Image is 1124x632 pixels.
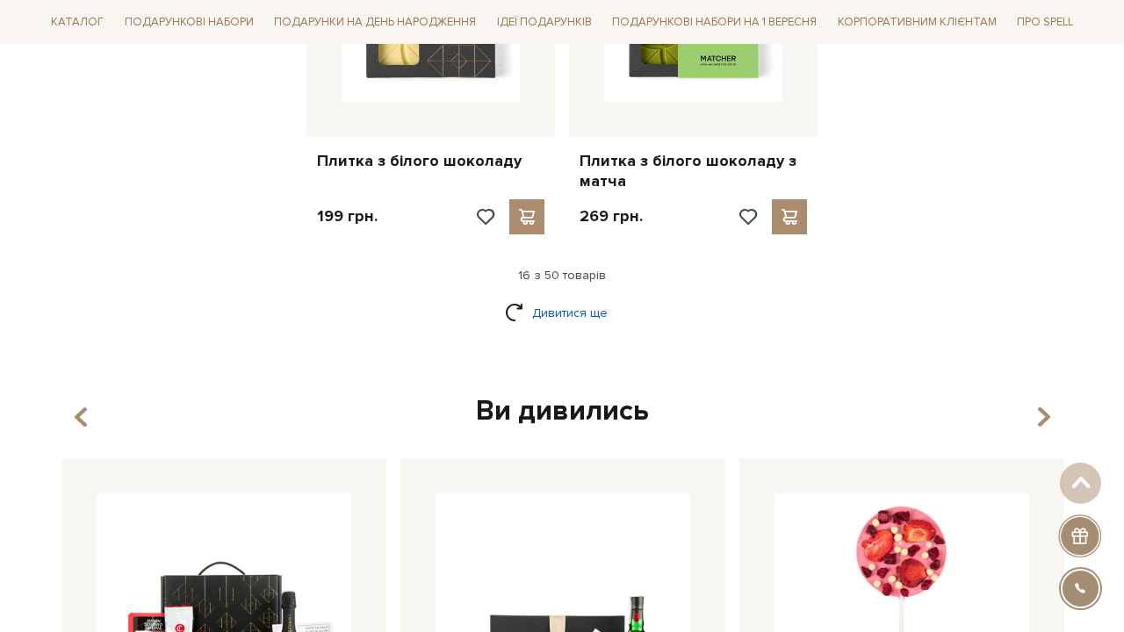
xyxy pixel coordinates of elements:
[1010,9,1080,36] a: Про Spell
[118,9,261,36] a: Подарункові набори
[317,151,544,171] a: Плитка з білого шоколаду
[490,9,599,36] a: Ідеї подарунків
[54,393,1070,430] div: Ви дивились
[580,151,807,192] a: Плитка з білого шоколаду з матча
[831,7,1004,37] a: Корпоративним клієнтам
[267,9,483,36] a: Подарунки на День народження
[37,268,1087,284] div: 16 з 50 товарів
[44,9,111,36] a: Каталог
[505,298,619,328] a: Дивитися ще
[605,7,824,37] a: Подарункові набори на 1 Вересня
[580,206,643,226] p: 269 грн.
[317,206,378,226] p: 199 грн.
